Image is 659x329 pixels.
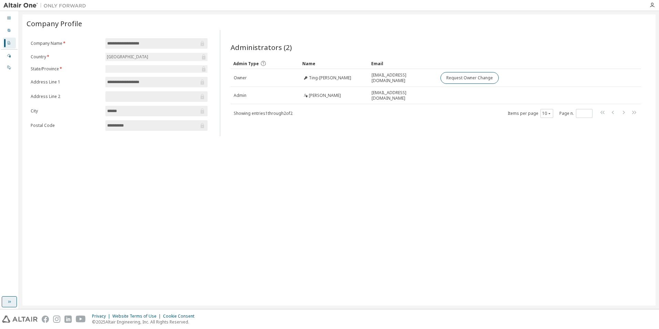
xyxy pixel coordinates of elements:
[106,53,149,61] div: [GEOGRAPHIC_DATA]
[302,58,366,69] div: Name
[105,53,207,61] div: [GEOGRAPHIC_DATA]
[440,72,499,84] button: Request Owner Change
[372,72,434,83] span: [EMAIL_ADDRESS][DOMAIN_NAME]
[234,93,246,98] span: Admin
[371,58,435,69] div: Email
[3,2,90,9] img: Altair One
[559,109,592,118] span: Page n.
[3,38,16,49] div: Company Profile
[3,50,16,61] div: Managed
[231,42,292,52] span: Administrators (2)
[234,110,293,116] span: Showing entries 1 through 2 of 2
[31,66,101,72] label: State/Province
[372,90,434,101] span: [EMAIL_ADDRESS][DOMAIN_NAME]
[31,123,101,128] label: Postal Code
[233,61,259,67] span: Admin Type
[2,316,38,323] img: altair_logo.svg
[31,54,101,60] label: Country
[92,313,112,319] div: Privacy
[31,79,101,85] label: Address Line 1
[53,316,60,323] img: instagram.svg
[112,313,163,319] div: Website Terms of Use
[3,25,16,36] div: User Profile
[31,41,101,46] label: Company Name
[42,316,49,323] img: facebook.svg
[31,94,101,99] label: Address Line 2
[76,316,86,323] img: youtube.svg
[542,111,551,116] button: 10
[3,62,16,73] div: On Prem
[3,13,16,24] div: Dashboard
[64,316,72,323] img: linkedin.svg
[92,319,199,325] p: © 2025 Altair Engineering, Inc. All Rights Reserved.
[508,109,553,118] span: Items per page
[309,93,341,98] span: [PERSON_NAME]
[234,75,247,81] span: Owner
[309,75,351,81] span: Ting-[PERSON_NAME]
[31,108,101,114] label: City
[27,19,82,28] span: Company Profile
[163,313,199,319] div: Cookie Consent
